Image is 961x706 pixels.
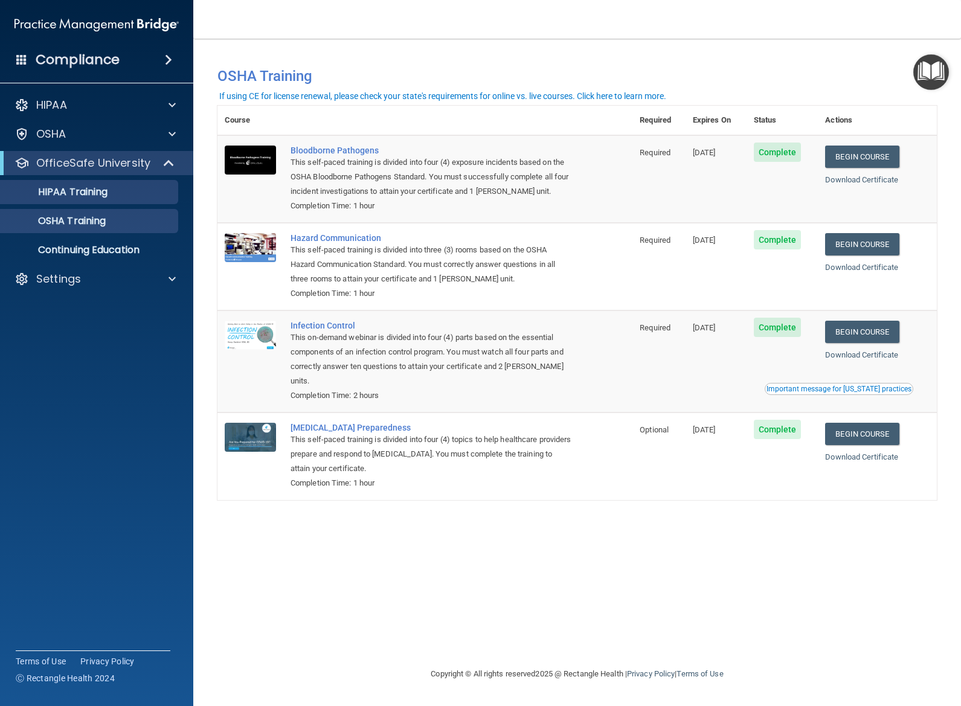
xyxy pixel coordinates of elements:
[747,106,818,135] th: Status
[291,233,572,243] a: Hazard Communication
[217,106,283,135] th: Course
[217,68,937,85] h4: OSHA Training
[765,383,913,395] button: Read this if you are a dental practitioner in the state of CA
[36,127,66,141] p: OSHA
[754,318,802,337] span: Complete
[16,672,115,684] span: Ⓒ Rectangle Health 2024
[825,452,898,461] a: Download Certificate
[693,236,716,245] span: [DATE]
[825,175,898,184] a: Download Certificate
[754,230,802,249] span: Complete
[291,243,572,286] div: This self-paced training is divided into three (3) rooms based on the OSHA Hazard Communication S...
[291,286,572,301] div: Completion Time: 1 hour
[8,215,106,227] p: OSHA Training
[36,272,81,286] p: Settings
[632,106,686,135] th: Required
[825,350,898,359] a: Download Certificate
[291,432,572,476] div: This self-paced training is divided into four (4) topics to help healthcare providers prepare and...
[357,655,798,693] div: Copyright © All rights reserved 2025 @ Rectangle Health | |
[291,388,572,403] div: Completion Time: 2 hours
[291,199,572,213] div: Completion Time: 1 hour
[825,263,898,272] a: Download Certificate
[291,423,572,432] a: [MEDICAL_DATA] Preparedness
[693,323,716,332] span: [DATE]
[14,13,179,37] img: PMB logo
[36,98,67,112] p: HIPAA
[36,51,120,68] h4: Compliance
[640,323,670,332] span: Required
[8,244,173,256] p: Continuing Education
[677,669,723,678] a: Terms of Use
[767,385,911,393] div: Important message for [US_STATE] practices
[8,186,108,198] p: HIPAA Training
[217,90,668,102] button: If using CE for license renewal, please check your state's requirements for online vs. live cours...
[640,425,669,434] span: Optional
[913,54,949,90] button: Open Resource Center
[291,321,572,330] a: Infection Control
[640,236,670,245] span: Required
[640,148,670,157] span: Required
[693,425,716,434] span: [DATE]
[291,146,572,155] a: Bloodborne Pathogens
[686,106,747,135] th: Expires On
[14,156,175,170] a: OfficeSafe University
[14,272,176,286] a: Settings
[14,98,176,112] a: HIPAA
[219,92,666,100] div: If using CE for license renewal, please check your state's requirements for online vs. live cours...
[16,655,66,667] a: Terms of Use
[825,423,899,445] a: Begin Course
[36,156,150,170] p: OfficeSafe University
[818,106,937,135] th: Actions
[825,146,899,168] a: Begin Course
[825,233,899,255] a: Begin Course
[825,321,899,343] a: Begin Course
[80,655,135,667] a: Privacy Policy
[754,143,802,162] span: Complete
[693,148,716,157] span: [DATE]
[291,155,572,199] div: This self-paced training is divided into four (4) exposure incidents based on the OSHA Bloodborne...
[627,669,675,678] a: Privacy Policy
[291,330,572,388] div: This on-demand webinar is divided into four (4) parts based on the essential components of an inf...
[754,420,802,439] span: Complete
[291,476,572,490] div: Completion Time: 1 hour
[14,127,176,141] a: OSHA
